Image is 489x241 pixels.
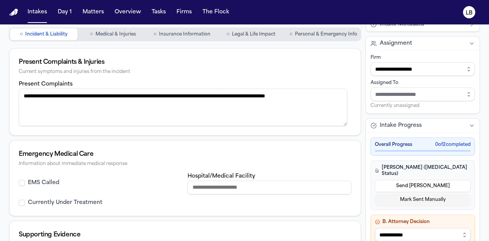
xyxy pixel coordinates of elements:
button: Matters [79,5,107,19]
button: Send [PERSON_NAME] [375,180,471,192]
span: ○ [20,31,23,38]
label: Hospital/Medical Facility [188,173,255,179]
button: Overview [112,5,144,19]
div: Present Complaints & Injuries [19,58,351,67]
span: 0 of 2 completed [435,142,471,148]
textarea: Present complaints [19,89,347,126]
span: ○ [153,31,156,38]
button: Intake Metadata [366,18,479,31]
span: Intake Progress [380,122,422,129]
span: Assignment [380,40,412,47]
span: ○ [227,31,230,38]
span: Overall Progress [375,142,412,148]
span: Currently unassigned [371,103,419,109]
button: Go to Legal & Life Impact [217,28,285,40]
div: Supporting Evidence [19,230,351,239]
button: Mark Sent Manually [375,194,471,206]
h4: [PERSON_NAME] ([MEDICAL_DATA] Status) [375,165,471,177]
button: The Flock [199,5,232,19]
div: Assigned To [371,80,475,86]
input: Assign to staff member [371,87,475,101]
button: Firms [173,5,195,19]
div: Emergency Medical Care [19,150,351,159]
button: Intake Progress [366,119,479,133]
input: Hospital or medical facility [188,181,352,194]
span: Intake Metadata [380,21,424,28]
input: Select firm [371,62,475,76]
label: Currently Under Treatment [28,199,102,207]
span: Medical & Injuries [96,31,136,37]
div: Current symptoms and injuries from the incident [19,69,351,75]
span: ○ [90,31,93,38]
button: Go to Medical & Injuries [79,28,147,40]
label: EMS Called [28,179,59,187]
button: Go to Incident & Liability [10,28,78,40]
div: Information about immediate medical response [19,161,351,167]
label: Present Complaints [19,81,73,87]
button: Tasks [149,5,169,19]
span: Personal & Emergency Info [295,31,357,37]
span: Incident & Liability [25,31,68,37]
h4: B. Attorney Decision [375,219,471,225]
button: Go to Insurance Information [148,28,216,40]
button: Go to Personal & Emergency Info [287,28,360,40]
img: Finch Logo [9,9,18,16]
button: Day 1 [55,5,75,19]
div: Firm [371,55,475,61]
button: Intakes [24,5,50,19]
a: Home [9,9,18,16]
span: Legal & Life Impact [232,31,275,37]
span: Insurance Information [159,31,210,37]
span: ○ [290,31,293,38]
button: Assignment [366,37,479,50]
